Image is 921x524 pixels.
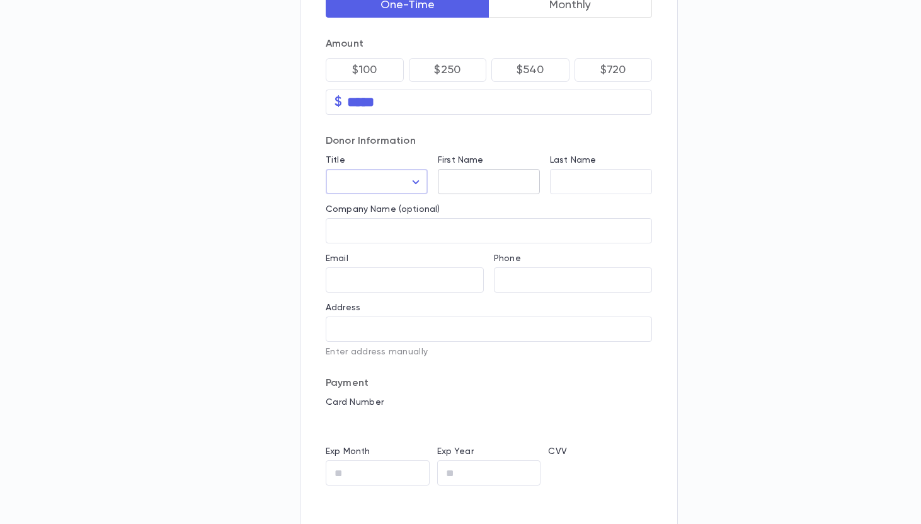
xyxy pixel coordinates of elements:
p: Payment [326,377,652,390]
label: First Name [438,155,483,165]
p: $540 [517,64,544,76]
label: Address [326,303,360,313]
div: ​ [326,170,428,194]
iframe: cvv [548,460,652,486]
label: Company Name (optional) [326,204,440,214]
p: $100 [352,64,377,76]
label: Phone [494,253,521,264]
p: $ [335,96,342,108]
iframe: card [326,411,652,436]
p: CVV [548,446,652,457]
p: $250 [434,64,460,76]
p: Donor Information [326,135,652,148]
button: $540 [491,58,569,82]
label: Exp Month [326,446,370,457]
p: Amount [326,38,652,50]
p: Enter address manually [326,347,652,357]
label: Last Name [550,155,596,165]
button: $100 [326,58,404,82]
p: $720 [600,64,626,76]
button: $250 [409,58,487,82]
p: Card Number [326,397,652,407]
button: $720 [575,58,653,82]
label: Title [326,155,345,165]
label: Email [326,253,348,264]
label: Exp Year [437,446,474,457]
